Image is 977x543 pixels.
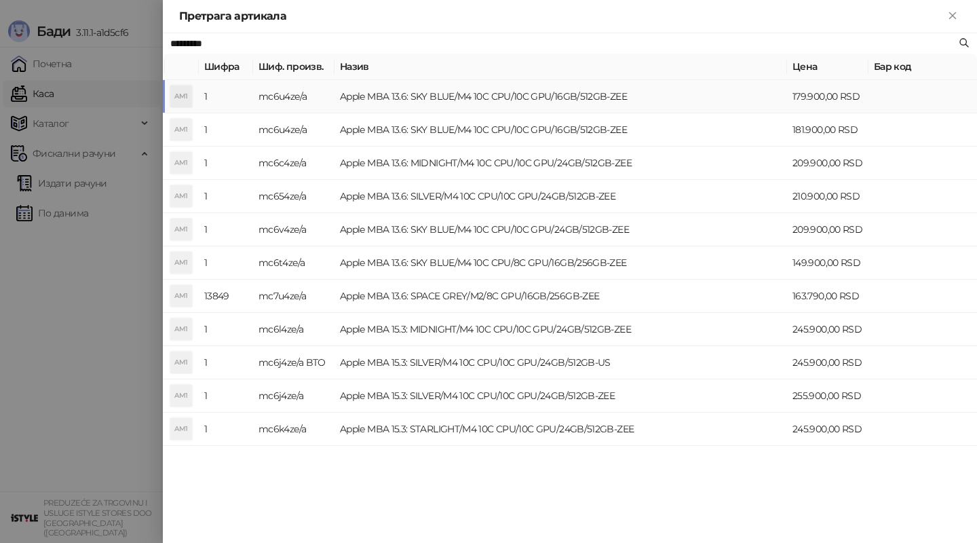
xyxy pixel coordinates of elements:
[170,252,192,274] div: AM1
[199,113,253,147] td: 1
[787,280,868,313] td: 163.790,00 RSD
[170,318,192,340] div: AM1
[199,180,253,213] td: 1
[787,379,868,413] td: 255.900,00 RSD
[334,180,787,213] td: Apple MBA 13.6: SILVER/M4 10C CPU/10C GPU/24GB/512GB-ZEE
[199,54,253,80] th: Шифра
[170,285,192,307] div: AM1
[253,113,334,147] td: mc6u4ze/a
[787,147,868,180] td: 209.900,00 RSD
[334,213,787,246] td: Apple MBA 13.6: SKY BLUE/M4 10C CPU/10C GPU/24GB/512GB-ZEE
[944,8,961,24] button: Close
[253,246,334,280] td: mc6t4ze/a
[199,80,253,113] td: 1
[253,80,334,113] td: mc6u4ze/a
[787,346,868,379] td: 245.900,00 RSD
[170,219,192,240] div: AM1
[868,54,977,80] th: Бар код
[170,86,192,107] div: AM1
[253,54,334,80] th: Шиф. произв.
[253,346,334,379] td: mc6j4ze/a BTO
[199,147,253,180] td: 1
[199,246,253,280] td: 1
[170,385,192,407] div: AM1
[170,352,192,373] div: AM1
[170,185,192,207] div: AM1
[334,80,787,113] td: Apple MBA 13.6: SKY BLUE/M4 10C CPU/10C GPU/16GB/512GB-ZEE
[253,280,334,313] td: mc7u4ze/a
[199,379,253,413] td: 1
[334,346,787,379] td: Apple MBA 15.3: SILVER/M4 10C CPU/10C GPU/24GB/512GB-US
[787,80,868,113] td: 179.900,00 RSD
[170,152,192,174] div: AM1
[334,280,787,313] td: Apple MBA 13.6: SPACE GREY/M2/8C GPU/16GB/256GB-ZEE
[199,280,253,313] td: 13849
[334,379,787,413] td: Apple MBA 15.3: SILVER/M4 10C CPU/10C GPU/24GB/512GB-ZEE
[787,180,868,213] td: 210.900,00 RSD
[334,147,787,180] td: Apple MBA 13.6: MIDNIGHT/M4 10C CPU/10C GPU/24GB/512GB-ZEE
[170,119,192,141] div: AM1
[199,213,253,246] td: 1
[334,313,787,346] td: Apple MBA 15.3: MIDNIGHT/M4 10C CPU/10C GPU/24GB/512GB-ZEE
[787,213,868,246] td: 209.900,00 RSD
[253,379,334,413] td: mc6j4ze/a
[334,54,787,80] th: Назив
[787,113,868,147] td: 181.900,00 RSD
[334,246,787,280] td: Apple MBA 13.6: SKY BLUE/M4 10C CPU/8C GPU/16GB/256GB-ZEE
[253,413,334,446] td: mc6k4ze/a
[199,413,253,446] td: 1
[253,147,334,180] td: mc6c4ze/a
[787,54,868,80] th: Цена
[787,246,868,280] td: 149.900,00 RSD
[253,180,334,213] td: mc654ze/a
[170,418,192,440] div: AM1
[253,313,334,346] td: mc6l4ze/a
[199,313,253,346] td: 1
[334,113,787,147] td: Apple MBA 13.6: SKY BLUE/M4 10C CPU/10C GPU/16GB/512GB-ZEE
[787,413,868,446] td: 245.900,00 RSD
[787,313,868,346] td: 245.900,00 RSD
[179,8,944,24] div: Претрага артикала
[253,213,334,246] td: mc6v4ze/a
[334,413,787,446] td: Apple MBA 15.3: STARLIGHT/M4 10C CPU/10C GPU/24GB/512GB-ZEE
[199,346,253,379] td: 1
